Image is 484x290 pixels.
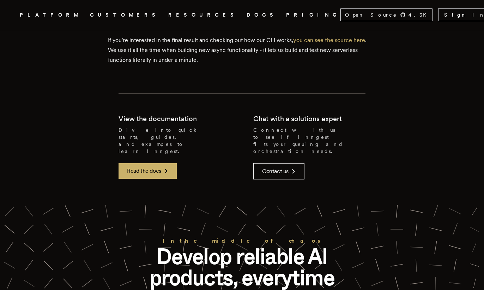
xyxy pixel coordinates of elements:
[293,37,365,43] a: you can see the source here
[409,11,431,18] span: 4.3 K
[119,126,231,155] p: Dive into quick starts, guides, and examples to learn Inngest.
[168,11,238,19] button: RESOURCES
[253,114,342,124] h2: Chat with a solutions expert
[119,114,197,124] h2: View the documentation
[108,35,376,65] p: If you're interested in the final result and checking out how our CLI works, . We use it all the ...
[253,126,365,155] p: Connect with us to see if Inngest fits your queuing and orchestration needs.
[119,163,177,179] a: Read the docs
[20,11,81,19] button: PLATFORM
[345,11,397,18] span: Open Source
[90,11,160,19] a: CUSTOMERS
[129,236,355,246] h2: In the middle of chaos
[253,163,304,179] a: Contact us
[286,11,340,19] a: PRICING
[129,246,355,288] p: Develop reliable AI products, everytime
[247,11,278,19] a: DOCS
